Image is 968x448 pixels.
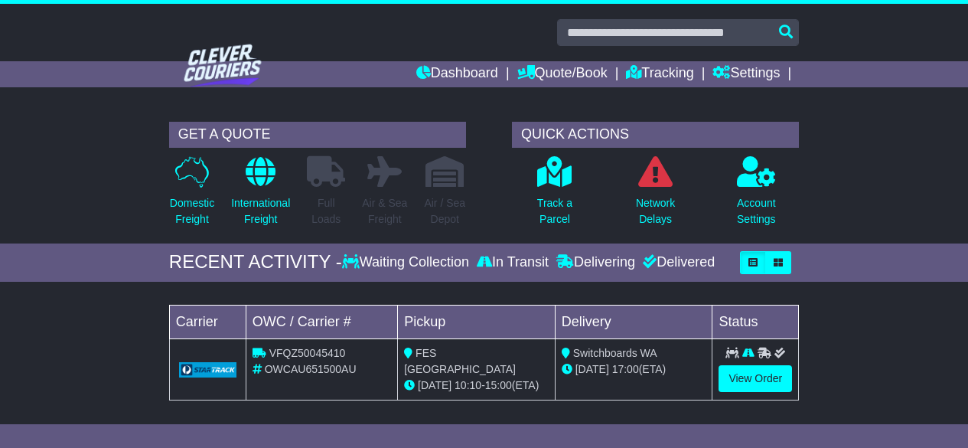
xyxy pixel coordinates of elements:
[362,195,407,227] p: Air & Sea Freight
[512,122,799,148] div: QUICK ACTIONS
[404,378,549,394] div: - (ETA)
[169,122,466,148] div: GET A QUOTE
[636,195,675,227] p: Network Delays
[179,362,236,378] img: GetCarrierServiceLogo
[517,61,608,87] a: Quote/Book
[416,61,498,87] a: Dashboard
[169,251,342,273] div: RECENT ACTIVITY -
[418,379,451,391] span: [DATE]
[612,363,639,375] span: 17:00
[169,305,246,338] td: Carrier
[626,61,693,87] a: Tracking
[424,195,465,227] p: Air / Sea Depot
[536,155,573,236] a: Track aParcel
[269,347,346,359] span: VFQZ50045410
[246,305,397,338] td: OWC / Carrier #
[169,155,215,236] a: DomesticFreight
[573,347,657,359] span: Switchboards WA
[265,363,357,375] span: OWCAU651500AU
[555,305,712,338] td: Delivery
[485,379,512,391] span: 15:00
[537,195,572,227] p: Track a Parcel
[342,254,473,271] div: Waiting Collection
[712,61,780,87] a: Settings
[719,365,792,392] a: View Order
[230,155,291,236] a: InternationalFreight
[712,305,799,338] td: Status
[737,195,776,227] p: Account Settings
[404,347,516,375] span: FES [GEOGRAPHIC_DATA]
[455,379,481,391] span: 10:10
[639,254,715,271] div: Delivered
[635,155,676,236] a: NetworkDelays
[307,195,345,227] p: Full Loads
[231,195,290,227] p: International Freight
[562,361,706,378] div: (ETA)
[170,195,214,227] p: Domestic Freight
[736,155,777,236] a: AccountSettings
[473,254,552,271] div: In Transit
[552,254,639,271] div: Delivering
[575,363,609,375] span: [DATE]
[398,305,556,338] td: Pickup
